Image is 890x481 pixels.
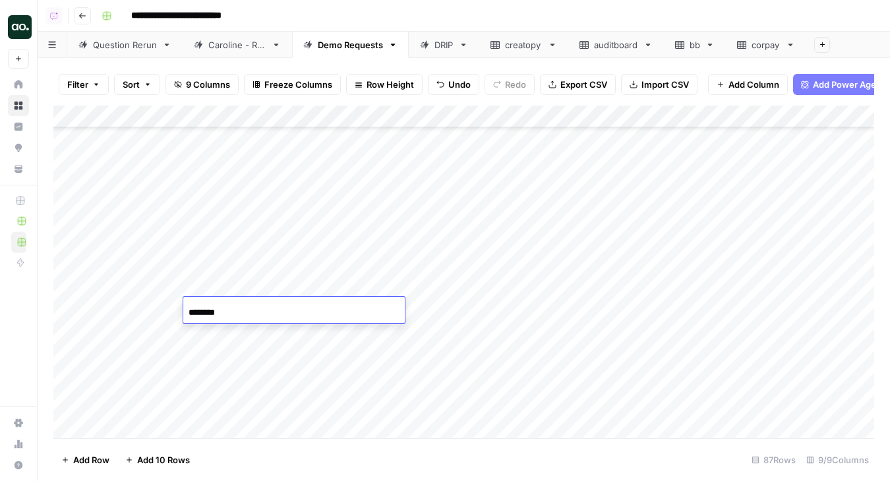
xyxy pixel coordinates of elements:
[690,38,700,51] div: bb
[346,74,423,95] button: Row Height
[485,74,535,95] button: Redo
[409,32,479,58] a: DRIP
[726,32,806,58] a: corpay
[8,15,32,39] img: Dillon Test Logo
[8,11,29,44] button: Workspace: Dillon Test
[186,78,230,91] span: 9 Columns
[264,78,332,91] span: Freeze Columns
[318,38,383,51] div: Demo Requests
[813,78,885,91] span: Add Power Agent
[568,32,664,58] a: auditboard
[8,74,29,95] a: Home
[801,449,874,470] div: 9/9 Columns
[8,116,29,137] a: Insights
[428,74,479,95] button: Undo
[208,38,266,51] div: Caroline - Run
[244,74,341,95] button: Freeze Columns
[621,74,697,95] button: Import CSV
[367,78,414,91] span: Row Height
[114,74,160,95] button: Sort
[448,78,471,91] span: Undo
[67,32,183,58] a: Question Rerun
[137,453,190,466] span: Add 10 Rows
[479,32,568,58] a: creatopy
[93,38,157,51] div: Question Rerun
[59,74,109,95] button: Filter
[183,32,292,58] a: Caroline - Run
[664,32,726,58] a: bb
[8,137,29,158] a: Opportunities
[540,74,616,95] button: Export CSV
[434,38,454,51] div: DRIP
[505,38,543,51] div: creatopy
[641,78,689,91] span: Import CSV
[505,78,526,91] span: Redo
[292,32,409,58] a: Demo Requests
[8,95,29,116] a: Browse
[73,453,109,466] span: Add Row
[117,449,198,470] button: Add 10 Rows
[560,78,607,91] span: Export CSV
[53,449,117,470] button: Add Row
[746,449,801,470] div: 87 Rows
[8,412,29,433] a: Settings
[708,74,788,95] button: Add Column
[8,158,29,179] a: Your Data
[165,74,239,95] button: 9 Columns
[752,38,781,51] div: corpay
[8,455,29,476] button: Help + Support
[594,38,638,51] div: auditboard
[67,78,88,91] span: Filter
[728,78,779,91] span: Add Column
[8,433,29,455] a: Usage
[123,78,140,91] span: Sort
